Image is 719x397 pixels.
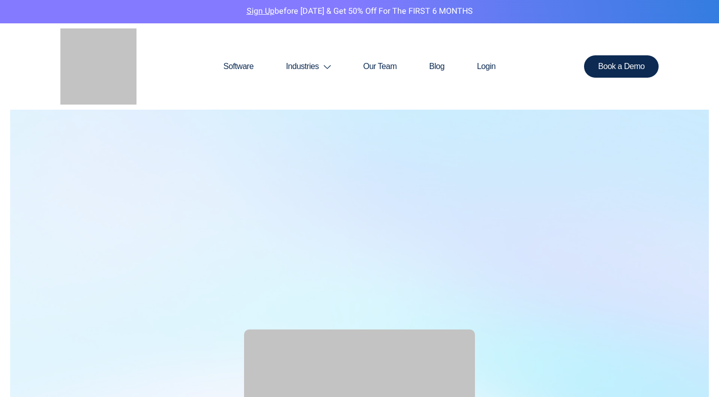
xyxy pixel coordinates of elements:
a: Login [461,42,512,91]
a: Blog [413,42,461,91]
a: Book a Demo [584,55,659,78]
a: Industries [270,42,347,91]
p: before [DATE] & Get 50% Off for the FIRST 6 MONTHS [8,5,711,18]
a: Sign Up [247,5,275,17]
a: Software [207,42,269,91]
a: Our Team [347,42,413,91]
span: Book a Demo [598,62,645,71]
